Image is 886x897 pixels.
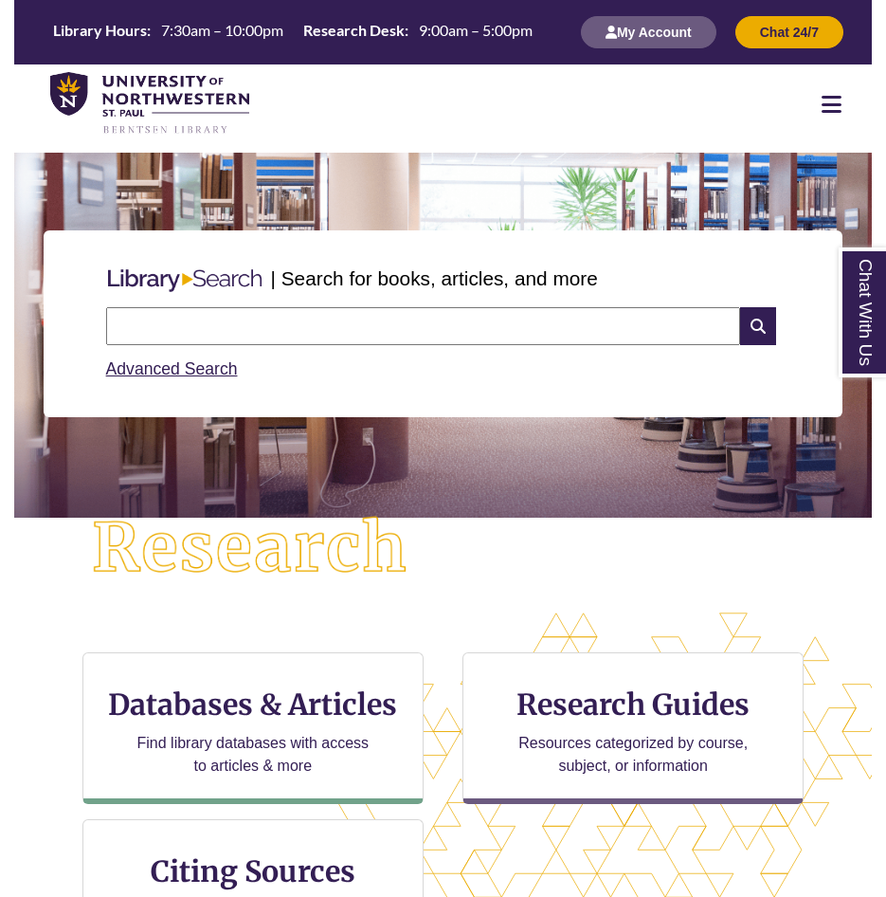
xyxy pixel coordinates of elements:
a: Hours Today [45,20,540,46]
th: Library Hours: [45,20,154,41]
table: Hours Today [45,20,540,44]
button: My Account [581,16,716,48]
img: Research [57,482,443,616]
p: | Search for books, articles, and more [271,264,598,293]
img: Libary Search [99,262,271,300]
h3: Databases & Articles [99,686,407,723]
th: Research Desk: [296,20,411,41]
h3: Citing Sources [137,853,369,889]
p: Find library databases with access to articles & more [129,732,376,778]
img: UNWSP Library Logo [50,72,249,136]
button: Chat 24/7 [735,16,843,48]
a: Databases & Articles Find library databases with access to articles & more [82,652,424,804]
a: My Account [581,24,716,40]
i: Search [740,307,776,345]
p: Resources categorized by course, subject, or information [510,732,757,778]
h3: Research Guides [479,686,787,723]
span: 7:30am – 10:00pm [161,21,283,39]
a: Research Guides Resources categorized by course, subject, or information [462,652,804,804]
a: Chat 24/7 [735,24,843,40]
a: Advanced Search [106,359,238,378]
span: 9:00am – 5:00pm [419,21,533,39]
